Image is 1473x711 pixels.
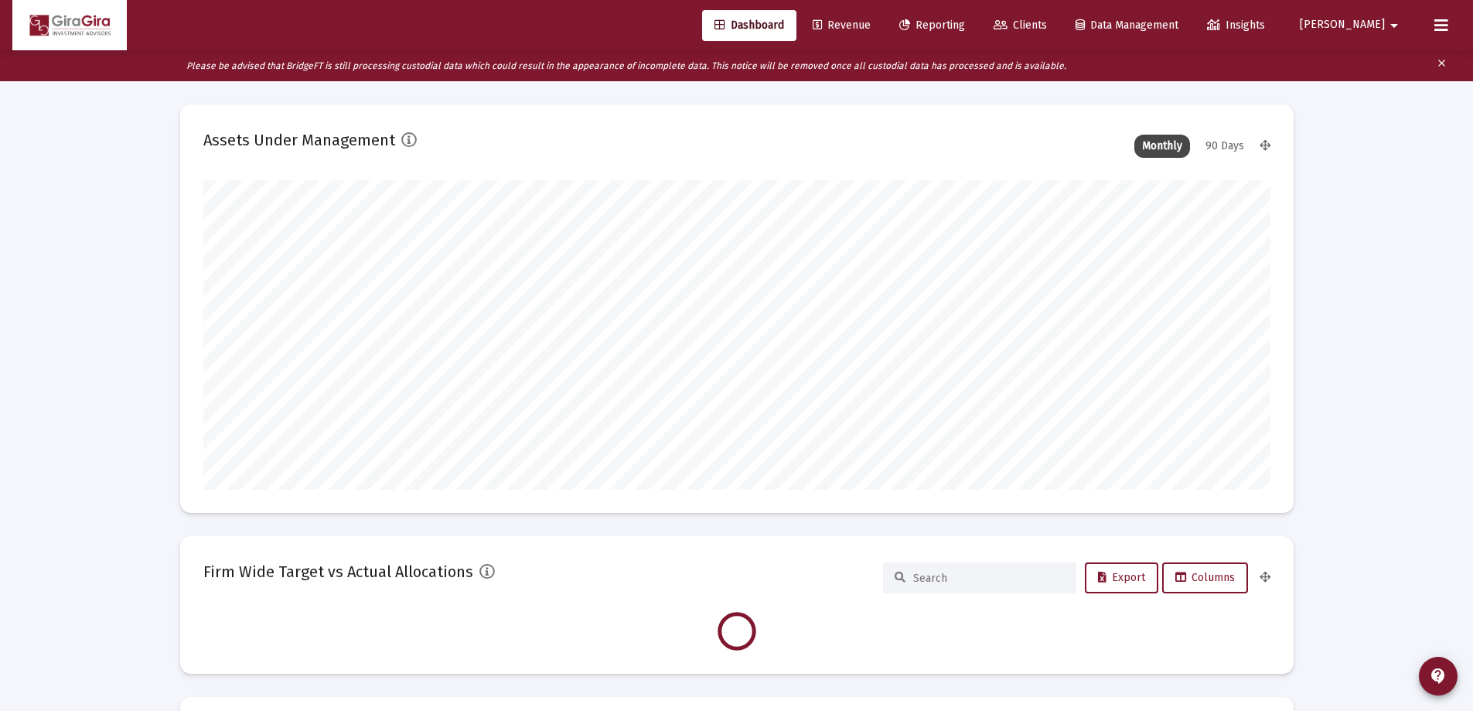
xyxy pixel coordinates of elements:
h2: Assets Under Management [203,128,395,152]
img: Dashboard [24,10,115,41]
button: Columns [1162,562,1248,593]
a: Clients [981,10,1059,41]
div: Monthly [1134,135,1190,158]
span: Reporting [899,19,965,32]
a: Revenue [800,10,883,41]
a: Data Management [1063,10,1191,41]
span: Data Management [1076,19,1178,32]
span: Columns [1175,571,1235,584]
span: [PERSON_NAME] [1300,19,1385,32]
mat-icon: contact_support [1429,667,1447,685]
button: Export [1085,562,1158,593]
span: Dashboard [714,19,784,32]
span: Export [1098,571,1145,584]
i: Please be advised that BridgeFT is still processing custodial data which could result in the appe... [186,60,1066,71]
a: Insights [1195,10,1277,41]
span: Revenue [813,19,871,32]
span: Insights [1207,19,1265,32]
span: Clients [994,19,1047,32]
mat-icon: clear [1436,54,1447,77]
h2: Firm Wide Target vs Actual Allocations [203,559,473,584]
button: [PERSON_NAME] [1281,9,1422,40]
mat-icon: arrow_drop_down [1385,10,1403,41]
div: 90 Days [1198,135,1252,158]
a: Reporting [887,10,977,41]
a: Dashboard [702,10,796,41]
input: Search [913,572,1065,585]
